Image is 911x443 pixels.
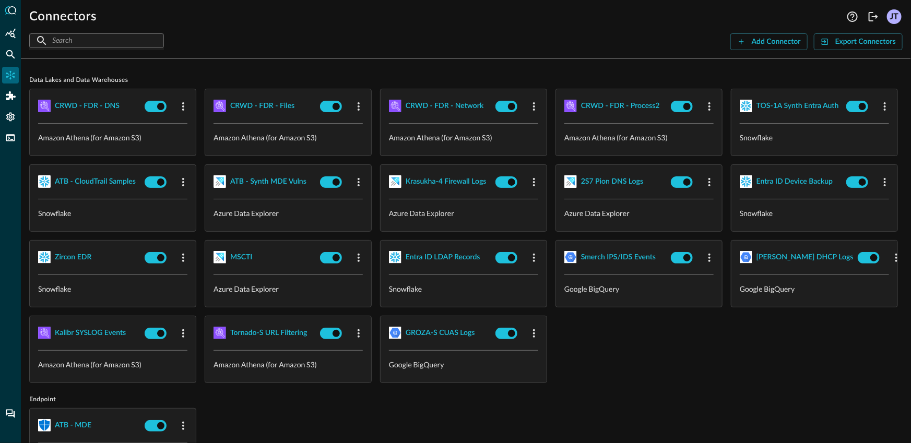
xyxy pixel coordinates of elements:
img: GoogleBigQuery.svg [389,327,401,339]
button: GROZA-S CUAS Logs [406,325,475,341]
img: Snowflake.svg [389,251,401,264]
div: [PERSON_NAME] DHCP Logs [756,251,854,264]
div: Krasukha-4 Firewall Logs [406,175,487,188]
img: GoogleBigQuery.svg [740,251,752,264]
button: Export Connectors [814,33,903,50]
button: Kalibr SYSLOG Events [55,325,126,341]
div: Summary Insights [2,25,19,42]
img: AWSAthena.svg [564,100,577,112]
img: AWSAthena.svg [389,100,401,112]
button: 2S7 Pion DNS Logs [581,173,643,190]
p: Google BigQuery [564,283,714,294]
p: Snowflake [38,283,187,294]
button: Entra ID Device Backup [756,173,833,190]
button: Tornado-S URL Filtering [230,325,307,341]
img: AzureDataExplorer.svg [564,175,577,188]
p: Snowflake [740,208,889,219]
button: [PERSON_NAME] DHCP Logs [756,249,854,266]
div: ATB - MDE [55,419,91,432]
button: CRWD - FDR - DNS [55,98,120,114]
span: Data Lakes and Data Warehouses [29,76,903,85]
div: Smerch IPS/IDS Events [581,251,656,264]
div: Zircon EDR [55,251,91,264]
div: MSCTI [230,251,252,264]
div: Tornado-S URL Filtering [230,327,307,340]
div: Chat [2,405,19,422]
div: TOS-1A Synth Entra Auth [756,100,839,113]
p: Amazon Athena (for Amazon S3) [564,132,714,143]
button: MSCTI [230,249,252,266]
div: Entra ID Device Backup [756,175,833,188]
div: Connectors [2,67,19,83]
div: FSQL [2,129,19,146]
div: Add Connector [752,35,801,49]
img: Snowflake.svg [740,100,752,112]
p: Amazon Athena (for Amazon S3) [38,132,187,143]
button: Help [844,8,861,25]
div: ATB - CloudTrail Samples [55,175,136,188]
img: AzureDataExplorer.svg [389,175,401,188]
button: Smerch IPS/IDS Events [581,249,656,266]
span: Endpoint [29,396,903,404]
img: AWSAthena.svg [38,100,51,112]
button: TOS-1A Synth Entra Auth [756,98,839,114]
div: GROZA-S CUAS Logs [406,327,475,340]
img: MicrosoftDefenderForEndpoint.svg [38,419,51,432]
p: Google BigQuery [389,359,538,370]
div: 2S7 Pion DNS Logs [581,175,643,188]
div: JT [887,9,902,24]
img: AzureDataExplorer.svg [214,175,226,188]
img: AWSAthena.svg [38,327,51,339]
h1: Connectors [29,8,97,25]
button: ATB - MDE [55,417,91,434]
button: CRWD - FDR - Network [406,98,484,114]
p: Snowflake [38,208,187,219]
div: Kalibr SYSLOG Events [55,327,126,340]
button: Add Connector [730,33,808,50]
button: Logout [865,8,882,25]
img: Snowflake.svg [740,175,752,188]
div: CRWD - FDR - Network [406,100,484,113]
p: Google BigQuery [740,283,889,294]
p: Azure Data Explorer [389,208,538,219]
div: Entra ID LDAP Records [406,251,480,264]
button: Entra ID LDAP Records [406,249,480,266]
button: CRWD - FDR - Files [230,98,294,114]
div: CRWD - FDR - Files [230,100,294,113]
p: Amazon Athena (for Amazon S3) [214,359,363,370]
img: AWSAthena.svg [214,100,226,112]
img: GoogleBigQuery.svg [564,251,577,264]
p: Azure Data Explorer [564,208,714,219]
p: Azure Data Explorer [214,283,363,294]
p: Azure Data Explorer [214,208,363,219]
div: Addons [3,88,19,104]
div: Federated Search [2,46,19,63]
p: Amazon Athena (for Amazon S3) [214,132,363,143]
button: ATB - Synth MDE Vulns [230,173,306,190]
input: Search [52,31,140,50]
img: AWSAthena.svg [214,327,226,339]
div: CRWD - FDR - Process2 [581,100,660,113]
button: Zircon EDR [55,249,91,266]
button: CRWD - FDR - Process2 [581,98,660,114]
button: ATB - CloudTrail Samples [55,173,136,190]
p: Amazon Athena (for Amazon S3) [38,359,187,370]
img: AzureDataExplorer.svg [214,251,226,264]
div: Export Connectors [835,35,896,49]
button: Krasukha-4 Firewall Logs [406,173,487,190]
div: ATB - Synth MDE Vulns [230,175,306,188]
p: Snowflake [740,132,889,143]
div: Settings [2,109,19,125]
img: Snowflake.svg [38,251,51,264]
img: Snowflake.svg [38,175,51,188]
p: Amazon Athena (for Amazon S3) [389,132,538,143]
p: Snowflake [389,283,538,294]
div: CRWD - FDR - DNS [55,100,120,113]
